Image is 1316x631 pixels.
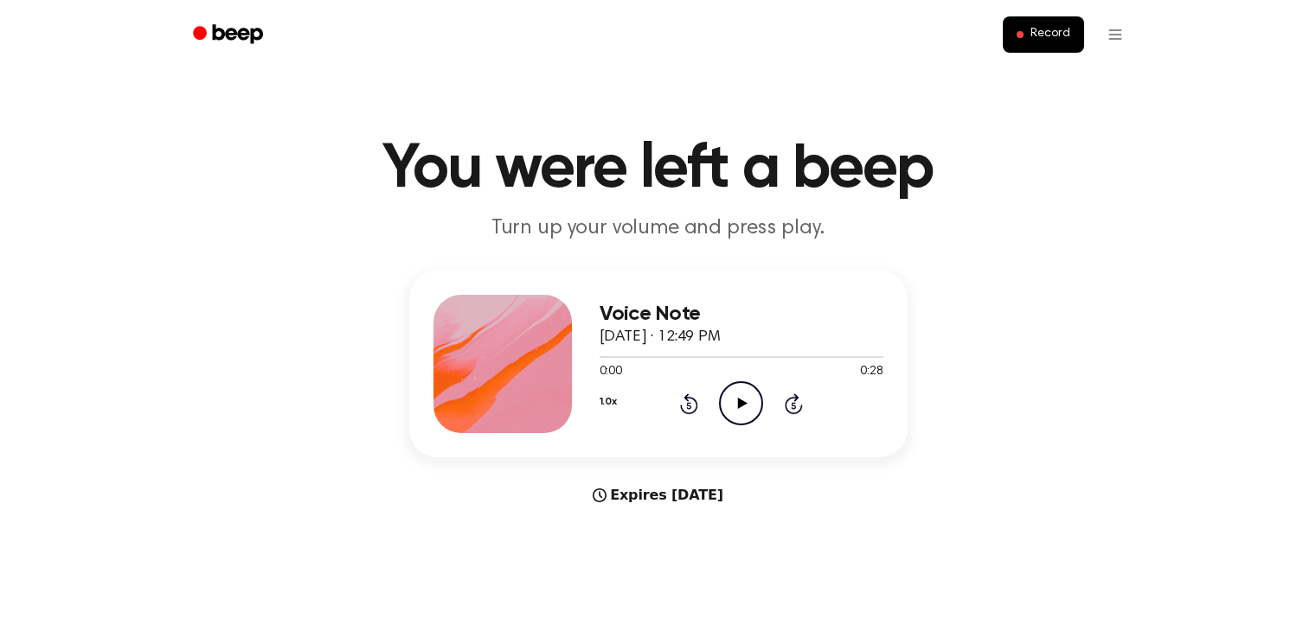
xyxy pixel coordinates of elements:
button: Open menu [1095,14,1136,55]
span: Record [1030,27,1069,42]
div: Expires [DATE] [409,485,908,506]
a: Beep [181,18,279,52]
h3: Voice Note [600,303,883,326]
button: Record [1003,16,1083,53]
span: 0:00 [600,363,622,381]
span: [DATE] · 12:49 PM [600,329,721,345]
p: Turn up your volume and press play. [326,214,991,243]
span: 0:28 [860,363,883,381]
button: 1.0x [600,387,617,417]
h1: You were left a beep [215,138,1101,201]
